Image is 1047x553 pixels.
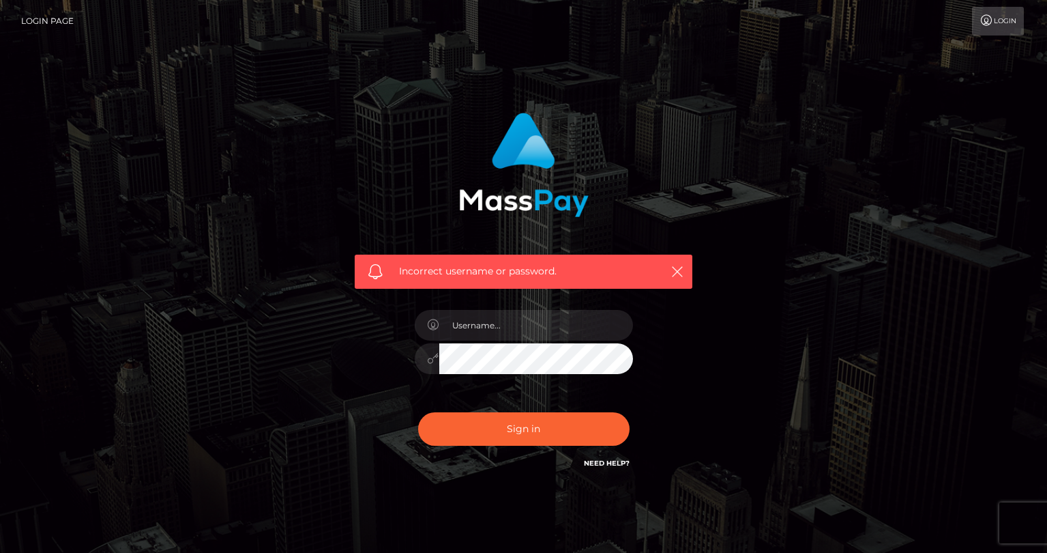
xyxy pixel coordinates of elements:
input: Username... [439,310,633,341]
a: Login [972,7,1024,36]
img: MassPay Login [459,113,589,217]
button: Sign in [418,412,630,446]
span: Incorrect username or password. [399,264,648,279]
a: Login Page [21,7,74,36]
a: Need Help? [584,459,630,468]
